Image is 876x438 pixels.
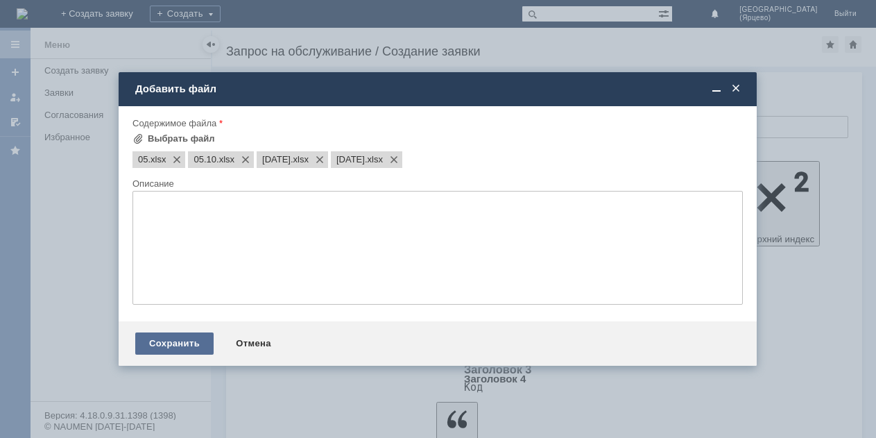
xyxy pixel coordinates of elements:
[365,154,383,165] span: 05.10.25.xlsx
[148,133,215,144] div: Выбрать файл
[336,154,365,165] span: 05.10.25.xlsx
[132,179,740,188] div: Описание
[148,154,166,165] span: 05.xlsx
[135,83,743,95] div: Добавить файл
[262,154,291,165] span: 05.10.2025.xlsx
[216,154,234,165] span: 05.10.xlsx
[291,154,309,165] span: 05.10.2025.xlsx
[132,119,740,128] div: Содержимое файла
[194,154,216,165] span: 05.10.xlsx
[729,83,743,95] span: Закрыть
[138,154,148,165] span: 05.xlsx
[710,83,723,95] span: Свернуть (Ctrl + M)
